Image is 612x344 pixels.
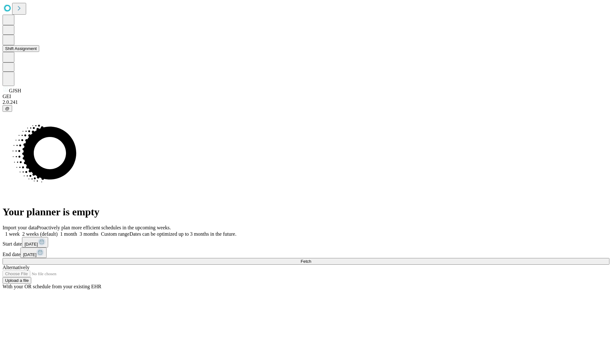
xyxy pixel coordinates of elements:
[5,106,10,111] span: @
[3,247,609,258] div: End date
[3,206,609,218] h1: Your planner is empty
[3,225,37,230] span: Import your data
[9,88,21,93] span: GJSH
[20,247,47,258] button: [DATE]
[80,231,98,237] span: 3 months
[25,242,38,247] span: [DATE]
[301,259,311,264] span: Fetch
[3,105,12,112] button: @
[5,231,20,237] span: 1 week
[22,237,48,247] button: [DATE]
[3,284,101,289] span: With your OR schedule from your existing EHR
[101,231,129,237] span: Custom range
[129,231,236,237] span: Dates can be optimized up to 3 months in the future.
[3,99,609,105] div: 2.0.241
[3,94,609,99] div: GEI
[3,237,609,247] div: Start date
[3,265,29,270] span: Alternatively
[3,277,31,284] button: Upload a file
[3,258,609,265] button: Fetch
[60,231,77,237] span: 1 month
[3,45,39,52] button: Shift Assignment
[23,252,36,257] span: [DATE]
[37,225,171,230] span: Proactively plan more efficient schedules in the upcoming weeks.
[22,231,58,237] span: 2 weeks (default)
